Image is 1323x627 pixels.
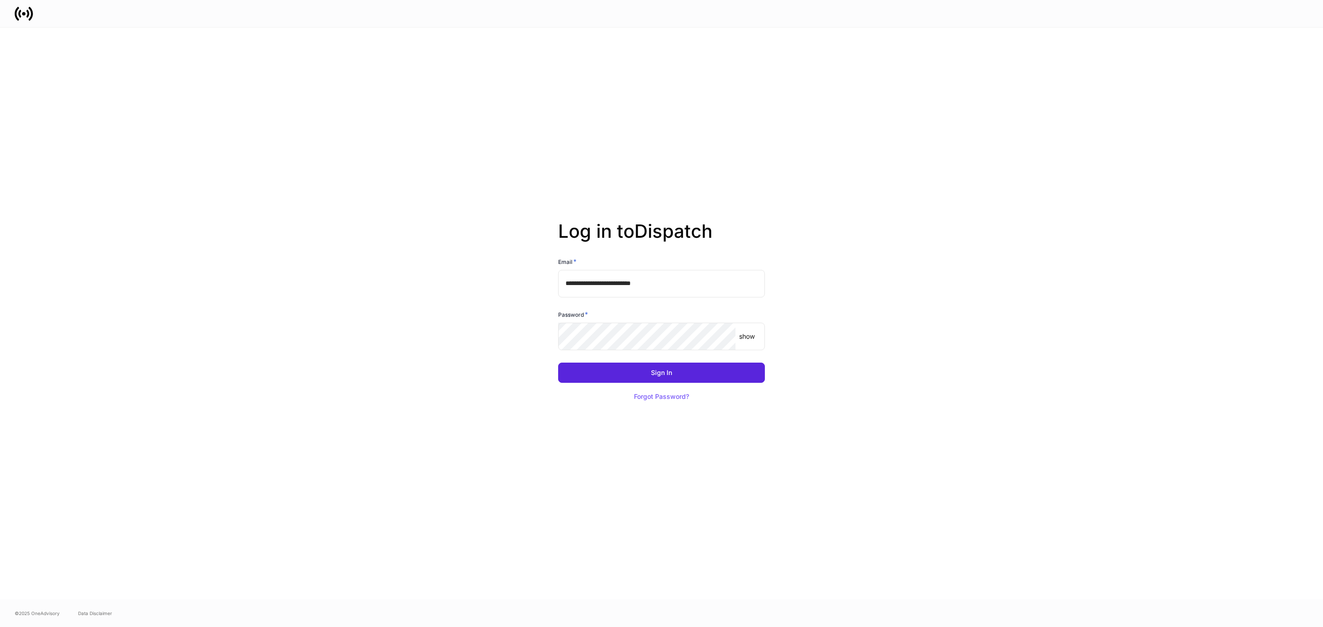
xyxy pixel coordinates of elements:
[651,369,672,376] div: Sign In
[558,220,765,257] h2: Log in to Dispatch
[78,610,112,617] a: Data Disclaimer
[15,610,60,617] span: © 2025 OneAdvisory
[558,310,588,319] h6: Password
[739,332,755,341] p: show
[558,257,577,266] h6: Email
[622,386,701,407] button: Forgot Password?
[558,363,765,383] button: Sign In
[634,393,689,400] div: Forgot Password?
